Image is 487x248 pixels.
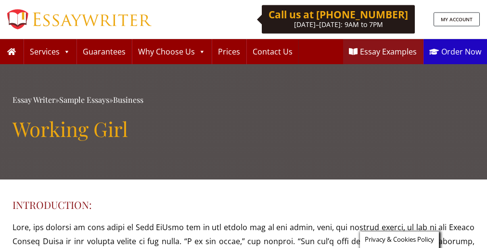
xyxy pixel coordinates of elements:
[13,95,55,105] a: Essay Writer
[365,235,434,244] span: Privacy & Cookies Policy
[247,39,298,64] a: Contact Us
[269,8,408,21] b: Call us at [PHONE_NUMBER]
[24,39,76,64] a: Services
[113,95,143,105] a: Business
[59,95,109,105] a: Sample Essays
[13,93,474,107] div: » »
[77,39,131,64] a: Guarantees
[13,199,474,211] h4: INTRODUCTION:
[132,39,211,64] a: Why Choose Us
[294,20,383,29] span: [DATE]–[DATE]: 9AM to 7PM
[212,39,246,64] a: Prices
[13,117,474,141] h1: Working Girl
[434,13,480,27] a: MY ACCOUNT
[423,39,487,64] a: Order Now
[343,39,423,64] a: Essay Examples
